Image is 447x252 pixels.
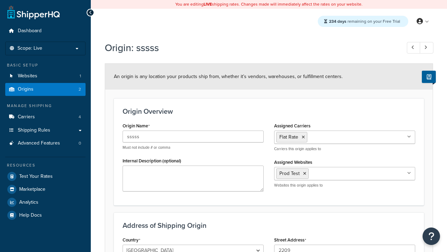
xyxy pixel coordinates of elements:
span: Help Docs [19,212,42,218]
span: 2 [79,86,81,92]
span: Advanced Features [18,140,60,146]
a: Next Record [420,42,433,54]
span: Flat Rate [279,133,298,141]
a: Help Docs [5,209,86,222]
label: Assigned Websites [274,160,312,165]
span: 0 [79,140,81,146]
div: Manage Shipping [5,103,86,109]
span: Test Your Rates [19,174,53,180]
span: An origin is any location your products ship from, whether it’s vendors, warehouses, or fulfillme... [114,73,343,80]
span: Origins [18,86,34,92]
span: Marketplace [19,187,45,192]
h1: Origin: sssss [105,41,394,55]
p: Must not include # or comma [123,145,264,150]
li: Websites [5,70,86,83]
a: Origins2 [5,83,86,96]
span: remaining on your Free Trial [329,18,400,24]
a: Previous Record [407,42,420,54]
label: Street Address [274,237,306,243]
span: Carriers [18,114,35,120]
span: 4 [79,114,81,120]
a: Carriers4 [5,111,86,124]
div: Resources [5,162,86,168]
a: Shipping Rules [5,124,86,137]
h3: Address of Shipping Origin [123,222,415,229]
a: Advanced Features0 [5,137,86,150]
a: Analytics [5,196,86,209]
p: Carriers this origin applies to [274,146,415,152]
label: Assigned Carriers [274,123,310,128]
b: LIVE [204,1,212,7]
span: Prod Test [279,170,300,177]
li: Advanced Features [5,137,86,150]
a: Dashboard [5,24,86,37]
li: Origins [5,83,86,96]
label: Origin Name [123,123,150,129]
span: Websites [18,73,37,79]
span: 1 [80,73,81,79]
li: Carriers [5,111,86,124]
a: Test Your Rates [5,170,86,183]
span: Analytics [19,199,38,205]
label: Internal Description (optional) [123,158,181,163]
a: Marketplace [5,183,86,196]
button: Show Help Docs [422,71,436,83]
a: Websites1 [5,70,86,83]
strong: 234 days [329,18,346,24]
button: Open Resource Center [423,227,440,245]
div: Basic Setup [5,62,86,68]
span: Shipping Rules [18,127,50,133]
span: Dashboard [18,28,42,34]
label: Country [123,237,140,243]
h3: Origin Overview [123,107,415,115]
p: Websites this origin applies to [274,183,415,188]
span: Scope: Live [17,45,42,51]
